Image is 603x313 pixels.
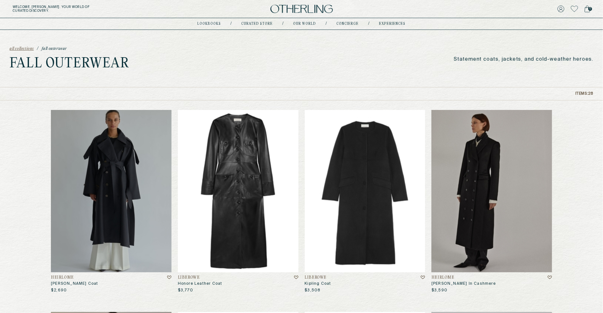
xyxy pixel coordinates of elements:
[305,281,425,286] h3: Kipling Coat
[431,281,552,286] h3: [PERSON_NAME] In Cashmere
[178,276,200,280] h4: LIBEROWE
[51,110,172,272] img: Micaela Coat
[37,47,67,51] a: /Fall Outerwear
[10,47,34,51] a: all collections
[283,21,284,26] div: /
[305,276,327,280] h4: LIBEROWE
[293,22,316,25] a: Our world
[305,110,425,293] a: KIPLING COATLIBEROWEKipling Coat$3,508
[178,288,193,293] p: $3,770
[42,47,67,51] span: Fall Outerwear
[585,4,590,13] a: 0
[326,21,327,26] div: /
[51,276,74,280] h4: Heirlome
[198,22,221,25] a: lookbooks
[51,288,67,293] p: $2,690
[270,5,333,13] img: logo
[242,22,273,25] a: Curated store
[305,110,425,272] img: KIPLING COAT
[10,58,129,70] h1: Fall Outerwear
[51,110,172,293] a: Micaela CoatHeirlome[PERSON_NAME] Coat$2,690
[13,5,186,13] h5: Welcome, [PERSON_NAME] . Your world of curated discovery.
[368,21,370,26] div: /
[51,281,172,286] h3: [PERSON_NAME] Coat
[178,110,298,293] a: HONORE LEATHER COATLIBEROWEHonore Leather Coat$3,770
[178,110,298,272] img: HONORE LEATHER COAT
[337,22,359,25] a: concierge
[178,281,298,286] h3: Honore Leather Coat
[431,288,447,293] p: $3,590
[431,110,552,272] img: Evelyn Coat in Cashmere
[431,276,454,280] h4: Heirlome
[305,288,321,293] p: $3,508
[231,21,232,26] div: /
[454,57,593,63] p: Statement coats, jackets, and cold-weather heroes.
[379,22,406,25] a: experiences
[431,110,552,293] a: Evelyn Coat in CashmereHeirlome[PERSON_NAME] In Cashmere$3,590
[575,92,593,96] p: Items: 28
[37,47,39,51] span: /
[588,7,592,11] span: 0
